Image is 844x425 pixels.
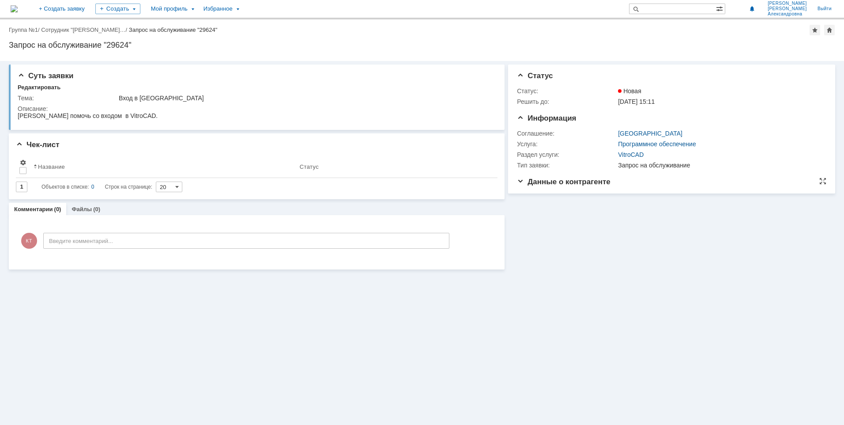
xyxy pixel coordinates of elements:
img: logo [11,5,18,12]
span: [DATE] 15:11 [618,98,655,105]
a: VitroCAD [618,151,644,158]
div: (0) [54,206,61,212]
div: Сделать домашней страницей [824,25,835,35]
div: Решить до: [517,98,616,105]
div: (0) [93,206,100,212]
span: Суть заявки [18,72,73,80]
span: [PERSON_NAME] [768,6,807,11]
a: Группа №1 [9,27,38,33]
span: Александровна [768,11,807,17]
div: Раздел услуги: [517,151,616,158]
a: [GEOGRAPHIC_DATA] [618,130,682,137]
div: Название [38,163,65,170]
span: КТ [21,233,37,249]
div: Тип заявки: [517,162,616,169]
div: Соглашение: [517,130,616,137]
th: Название [30,156,296,178]
div: Редактировать [18,84,60,91]
div: 0 [91,182,94,192]
div: / [41,27,129,33]
div: Статус: [517,87,616,95]
span: Данные о контрагенте [517,178,610,186]
div: Статус [300,163,319,170]
div: Запрос на обслуживание "29624" [129,27,218,33]
div: Вход в [GEOGRAPHIC_DATA] [119,95,491,102]
div: Описание: [18,105,493,112]
div: / [9,27,41,33]
div: Запрос на обслуживание [618,162,821,169]
div: Услуга: [517,140,616,148]
div: Запрос на обслуживание "29624" [9,41,835,49]
th: Статус [296,156,491,178]
span: Информация [517,114,576,122]
span: Новая [618,87,641,95]
span: Настройки [19,159,26,166]
div: Тема: [18,95,117,102]
a: Комментарии [14,206,53,212]
a: Перейти на домашнюю страницу [11,5,18,12]
span: Статус [517,72,553,80]
div: Добавить в избранное [810,25,820,35]
a: Программное обеспечение [618,140,696,148]
div: На всю страницу [819,178,826,185]
span: Объектов в списке: [41,184,89,190]
a: Сотрудник "[PERSON_NAME]… [41,27,125,33]
span: Чек-лист [16,140,60,149]
span: [PERSON_NAME] [768,1,807,6]
a: Файлы [72,206,92,212]
i: Строк на странице: [41,182,152,192]
span: Расширенный поиск [716,4,725,12]
div: Создать [95,4,140,14]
